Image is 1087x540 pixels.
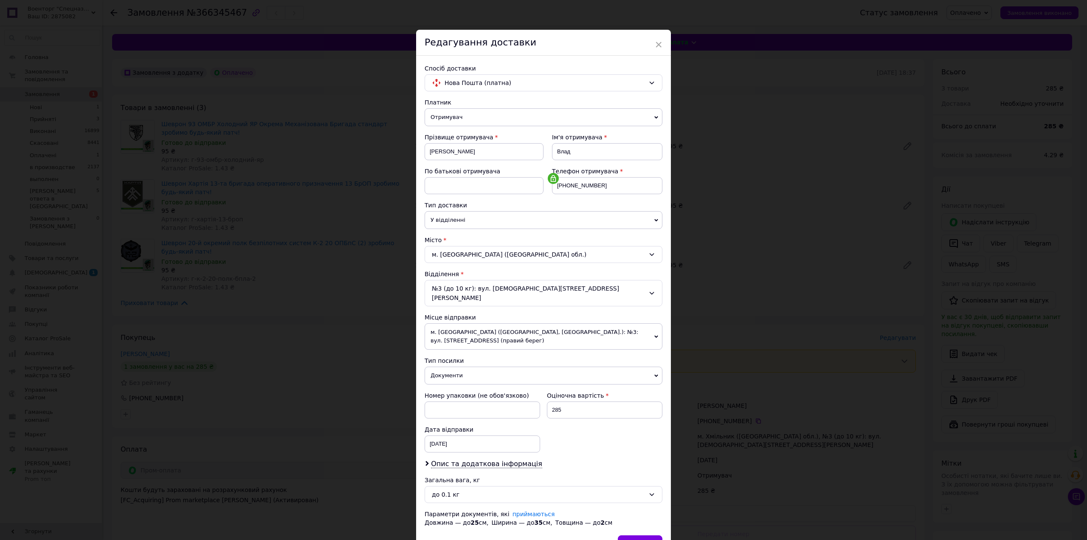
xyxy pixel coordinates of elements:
[432,490,645,499] div: до 0.1 кг
[425,168,500,175] span: По батькові отримувача
[425,391,540,400] div: Номер упаковки (не обов'язково)
[425,280,662,306] div: №3 (до 10 кг): вул. [DEMOGRAPHIC_DATA][STREET_ADDRESS][PERSON_NAME]
[425,323,662,350] span: м. [GEOGRAPHIC_DATA] ([GEOGRAPHIC_DATA], [GEOGRAPHIC_DATA].): №3: вул. [STREET_ADDRESS] (правий б...
[425,202,467,209] span: Тип доставки
[425,357,464,364] span: Тип посилки
[552,177,662,194] input: +380
[425,64,662,73] div: Спосіб доставки
[425,476,662,484] div: Загальна вага, кг
[431,460,542,468] span: Опис та додаткова інформація
[425,425,540,434] div: Дата відправки
[552,168,618,175] span: Телефон отримувача
[425,211,662,229] span: У відділенні
[416,30,671,56] div: Редагування доставки
[445,78,645,88] span: Нова Пошта (платна)
[552,134,603,141] span: Ім'я отримувача
[425,108,662,126] span: Отримувач
[513,511,555,517] a: приймаються
[547,391,662,400] div: Оціночна вартість
[425,270,662,278] div: Відділення
[425,510,662,527] div: Параметри документів, які Довжина — до см, Ширина — до см, Товщина — до см
[425,367,662,385] span: Документи
[425,134,493,141] span: Прізвище отримувача
[470,519,479,526] span: 25
[425,314,476,321] span: Місце відправки
[600,519,605,526] span: 2
[534,519,542,526] span: 35
[655,37,662,52] span: ×
[425,99,451,106] span: Платник
[425,246,662,263] div: м. [GEOGRAPHIC_DATA] ([GEOGRAPHIC_DATA] обл.)
[425,236,662,244] div: Місто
